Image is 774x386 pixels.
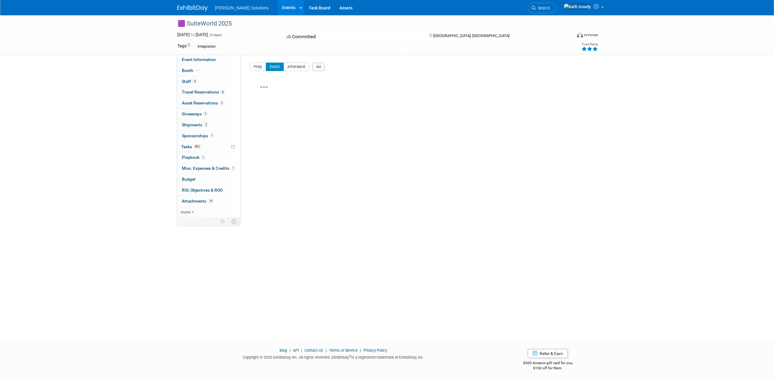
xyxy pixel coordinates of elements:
[266,63,284,71] button: Event
[231,166,235,171] span: 1
[283,63,309,71] button: Afterward
[300,348,304,353] span: |
[204,122,208,127] span: 2
[250,63,266,71] button: Prep
[182,57,216,62] span: Event Information
[581,43,598,46] div: Event Rating
[177,98,240,108] a: Asset Reservations3
[182,155,206,160] span: Playbook
[182,199,214,203] span: Attachments
[433,33,509,38] span: [GEOGRAPHIC_DATA], [GEOGRAPHIC_DATA]
[182,122,208,127] span: Shipments
[177,207,240,217] a: more
[177,43,190,50] td: Tags
[210,133,214,138] span: 1
[260,86,268,88] img: loading...
[177,185,240,196] a: ROI, Objectives & ROO
[228,217,240,225] td: Toggle Event Tabs
[536,32,599,41] div: Event Format
[363,348,387,353] a: Privacy Policy
[584,33,598,37] div: In-Person
[177,54,240,65] a: Event Information
[359,348,363,353] span: |
[564,3,591,10] img: Kelli Goody
[312,63,325,71] button: All
[220,90,225,94] span: 8
[196,69,199,72] i: Booth reservation complete
[182,166,235,171] span: Misc. Expenses & Credits
[193,79,197,84] span: 4
[193,144,202,149] span: 85%
[177,163,240,174] a: Misc. Expenses & Credits1
[288,348,292,353] span: |
[182,101,224,105] span: Asset Reservations
[577,32,583,37] img: Format-Inperson.png
[293,348,299,353] a: API
[177,152,240,163] a: Playbook1
[177,120,240,130] a: Shipments2
[190,32,196,37] span: to
[181,210,190,214] span: more
[196,43,217,50] div: Integration
[208,199,214,203] span: 16
[349,354,351,358] sup: ®
[329,348,358,353] a: Terms of Service
[304,348,323,353] a: Contact Us
[177,196,240,207] a: Attachments16
[285,32,419,42] div: Committed
[182,90,225,94] span: Travel Reservations
[215,5,269,10] span: [PERSON_NAME] Solutions
[175,18,563,29] div: 🟪 SuiteWorld 2025
[528,3,556,13] a: Search
[177,5,208,11] img: ExhibitDay
[217,217,228,225] td: Personalize Event Tab Strip
[181,144,202,149] span: Tasks
[177,142,240,152] a: Tasks85%
[182,79,197,84] span: Staff
[177,131,240,141] a: Sponsorships1
[203,111,208,116] span: 2
[177,353,490,360] div: Copyright © 2025 ExhibitDay, Inc. All rights reserved. ExhibitDay is a registered trademark of Ex...
[182,188,223,193] span: ROI, Objectives & ROO
[177,174,240,185] a: Budget
[201,155,206,160] span: 1
[177,76,240,87] a: Staff4
[182,133,214,138] span: Sponsorships
[177,65,240,76] a: Booth
[220,101,224,105] span: 3
[182,111,208,116] span: Giveaways
[209,33,222,37] span: (4 days)
[528,349,568,358] a: Refer & Earn
[499,366,597,371] div: $150 off for them.
[182,177,196,182] span: Budget
[177,87,240,97] a: Travel Reservations8
[536,6,550,10] span: Search
[182,68,200,73] span: Booth
[279,348,287,353] a: Blog
[177,109,240,119] a: Giveaways2
[499,357,597,371] div: $500 Amazon gift card for you,
[177,32,208,37] span: [DATE] [DATE]
[324,348,328,353] span: |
